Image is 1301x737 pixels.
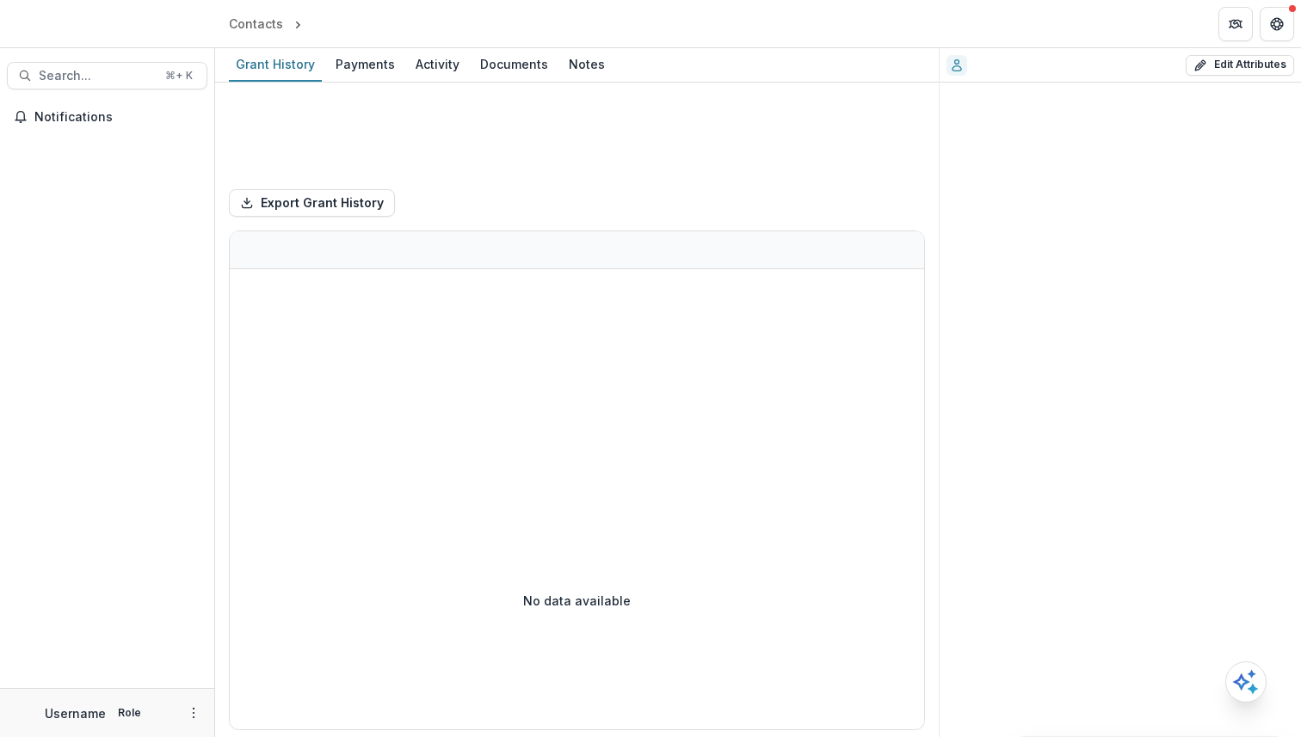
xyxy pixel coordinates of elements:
button: Partners [1218,7,1253,41]
button: Edit Attributes [1186,55,1294,76]
nav: breadcrumb [222,11,379,36]
button: Search... [7,62,207,89]
a: Payments [329,48,402,82]
a: Documents [473,48,555,82]
p: Role [113,705,146,721]
div: Documents [473,52,555,77]
a: Grant History [229,48,322,82]
div: Payments [329,52,402,77]
p: No data available [523,592,631,610]
span: Notifications [34,110,200,125]
p: Username [45,704,106,722]
span: Search... [39,69,155,83]
button: More [183,703,204,723]
div: Grant History [229,52,322,77]
button: Open AI Assistant [1225,661,1267,703]
button: Export Grant History [229,189,395,217]
button: Get Help [1260,7,1294,41]
div: Activity [409,52,466,77]
a: Notes [562,48,612,82]
div: Notes [562,52,612,77]
button: Notifications [7,103,207,131]
a: Contacts [222,11,290,36]
div: ⌘ + K [162,66,196,85]
div: Contacts [229,15,283,33]
a: Activity [409,48,466,82]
